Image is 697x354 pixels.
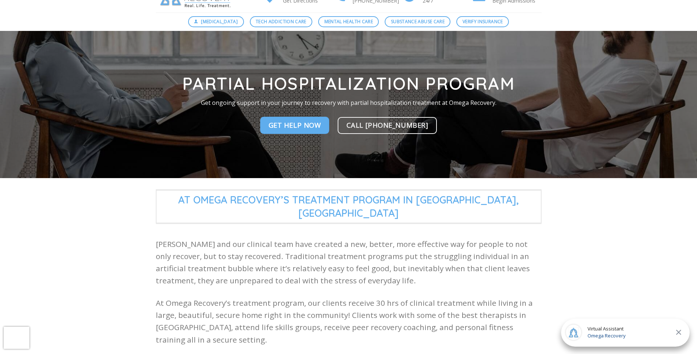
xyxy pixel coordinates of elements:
[324,18,373,25] span: Mental Health Care
[463,18,503,25] span: Verify Insurance
[156,190,542,223] span: At Omega Recovery’s Treatment Program in [GEOGRAPHIC_DATA],[GEOGRAPHIC_DATA]
[156,297,542,346] p: At Omega Recovery’s treatment program, our clients receive 30 hrs of clinical treatment while liv...
[385,16,450,27] a: Substance Abuse Care
[346,120,428,130] span: Call [PHONE_NUMBER]
[269,120,321,131] span: Get Help Now
[338,117,437,134] a: Call [PHONE_NUMBER]
[156,238,542,287] p: [PERSON_NAME] and our clinical team have created a new, better, more effective way for people to ...
[260,117,330,134] a: Get Help Now
[456,16,509,27] a: Verify Insurance
[318,16,379,27] a: Mental Health Care
[391,18,445,25] span: Substance Abuse Care
[250,16,313,27] a: Tech Addiction Care
[256,18,306,25] span: Tech Addiction Care
[150,98,547,108] p: Get ongoing support in your journey to recovery with partial hospitalization treatment at Omega R...
[201,18,238,25] span: [MEDICAL_DATA]
[188,16,244,27] a: [MEDICAL_DATA]
[182,73,515,94] strong: Partial Hospitalization Program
